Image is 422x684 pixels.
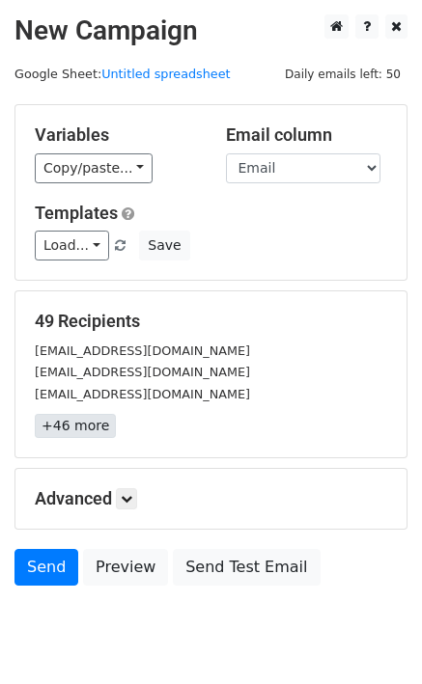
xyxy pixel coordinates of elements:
[139,231,189,260] button: Save
[101,67,230,81] a: Untitled spreadsheet
[278,67,408,81] a: Daily emails left: 50
[14,14,408,47] h2: New Campaign
[35,387,250,401] small: [EMAIL_ADDRESS][DOMAIN_NAME]
[83,549,168,586] a: Preview
[325,591,422,684] div: 聊天小组件
[226,124,388,146] h5: Email column
[35,153,153,183] a: Copy/paste...
[14,549,78,586] a: Send
[325,591,422,684] iframe: Chat Widget
[35,365,250,379] small: [EMAIL_ADDRESS][DOMAIN_NAME]
[173,549,320,586] a: Send Test Email
[35,203,118,223] a: Templates
[35,343,250,358] small: [EMAIL_ADDRESS][DOMAIN_NAME]
[35,414,116,438] a: +46 more
[35,488,387,509] h5: Advanced
[35,231,109,260] a: Load...
[14,67,231,81] small: Google Sheet:
[278,64,408,85] span: Daily emails left: 50
[35,311,387,332] h5: 49 Recipients
[35,124,197,146] h5: Variables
